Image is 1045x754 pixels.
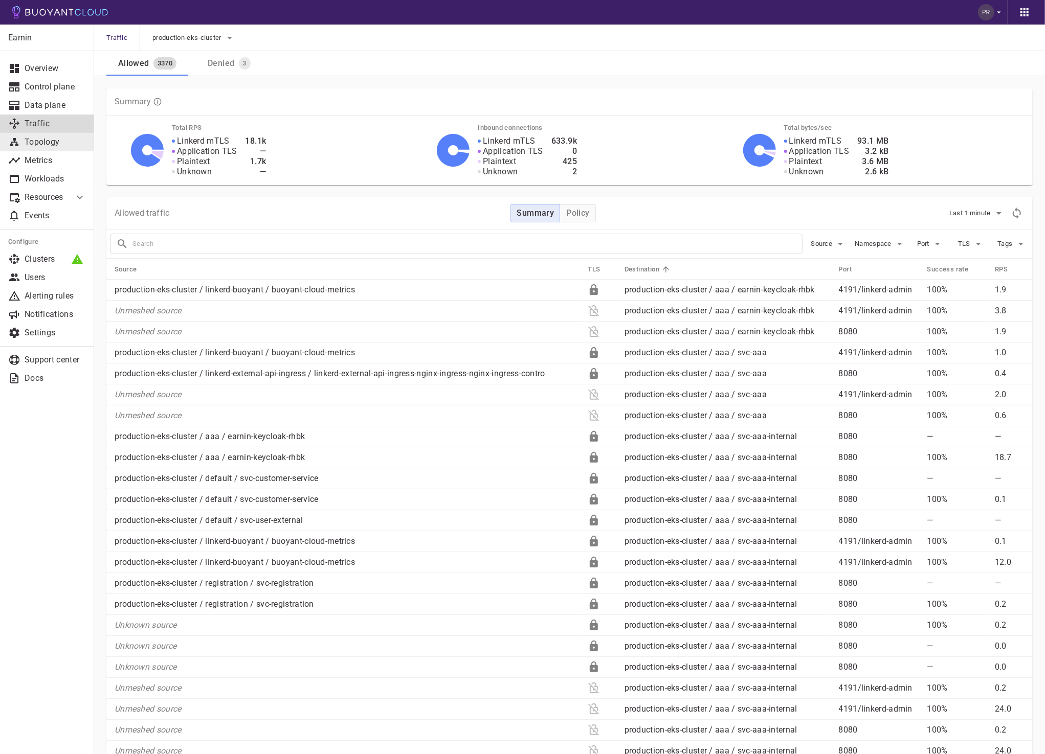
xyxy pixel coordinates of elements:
[177,156,210,167] p: Plaintext
[927,452,987,463] p: 100%
[625,683,797,693] a: production-eks-cluster / aaa / svc-aaa-internal
[789,167,824,177] p: Unknown
[839,473,919,484] p: 8080
[115,265,137,273] h5: Source
[204,54,234,68] div: Denied
[995,683,1025,693] p: 0.2
[839,306,919,316] p: 4191 / linkerd-admin
[115,369,545,378] a: production-eks-cluster / linkerd-external-api-ingress / linkerd-external-api-ingress-nginx-ingres...
[839,620,919,630] p: 8080
[25,328,86,338] p: Settings
[25,100,86,110] p: Data plane
[997,240,1014,248] span: Tags
[588,703,600,715] div: Plaintext
[625,641,797,651] a: production-eks-cluster / aaa / svc-aaa-internal
[246,136,266,146] h4: 18.1k
[588,598,600,610] div: Linkerd mTLS
[927,515,987,525] p: —
[625,536,797,546] a: production-eks-cluster / aaa / svc-aaa-internal
[25,119,86,129] p: Traffic
[811,236,847,252] button: Source
[995,265,1008,273] h5: RPS
[551,146,577,156] h4: 0
[927,431,987,442] p: —
[625,265,659,273] h5: Destination
[188,51,270,76] a: Denied3
[106,25,140,51] span: Traffic
[560,204,595,222] button: Policy
[625,348,767,357] a: production-eks-cluster / aaa / svc-aaa
[153,59,177,67] span: 3370
[995,265,1021,274] span: RPS
[588,724,600,736] div: Plaintext
[625,452,797,462] a: production-eks-cluster / aaa / svc-aaa-internal
[588,305,600,317] div: Plaintext
[996,236,1029,252] button: Tags
[483,136,536,146] p: Linkerd mTLS
[153,97,162,106] svg: TLS data is compiled from traffic seen by Linkerd proxies. RPS and TCP bytes reflect both inbound...
[995,285,1025,295] p: 1.9
[115,557,355,567] a: production-eks-cluster / linkerd-buoyant / buoyant-cloud-metrics
[995,452,1025,463] p: 18.7
[25,211,86,221] p: Events
[115,306,580,316] p: Unmeshed source
[995,306,1025,316] p: 3.8
[625,410,767,420] a: production-eks-cluster / aaa / svc-aaa
[789,156,822,167] p: Plaintext
[839,536,919,546] p: 4191 / linkerd-admin
[839,641,919,651] p: 8080
[995,599,1025,609] p: 0.2
[927,285,987,295] p: 100%
[566,208,589,218] h4: Policy
[114,54,149,68] div: Allowed
[839,431,919,442] p: 8080
[927,662,987,672] p: —
[839,265,852,273] h5: Port
[625,599,797,609] a: production-eks-cluster / aaa / svc-aaa-internal
[625,704,797,714] a: production-eks-cluster / aaa / svc-aaa-internal
[625,369,767,378] a: production-eks-cluster / aaa / svc-aaa
[789,146,850,156] p: Application TLS
[927,578,987,588] p: —
[839,452,919,463] p: 8080
[25,63,86,74] p: Overview
[115,515,303,525] a: production-eks-cluster / default / svc-user-external
[115,578,314,588] a: production-eks-cluster / registration / svc-registration
[995,515,1025,525] p: —
[115,620,580,630] p: Unknown source
[246,167,266,177] h4: —
[995,662,1025,672] p: 0.0
[625,306,815,315] a: production-eks-cluster / aaa / earnin-keycloak-rhbk
[115,641,580,651] p: Unknown source
[927,390,987,400] p: 100%
[995,390,1025,400] p: 2.0
[839,494,919,505] p: 8080
[839,369,919,379] p: 8080
[995,536,1025,546] p: 0.1
[839,683,919,693] p: 4191 / linkerd-admin
[115,348,355,357] a: production-eks-cluster / linkerd-buoyant / buoyant-cloud-metrics
[588,265,600,273] h5: TLS
[115,97,151,107] p: Summary
[839,599,919,609] p: 8080
[927,306,987,316] p: 100%
[927,348,987,358] p: 100%
[789,136,842,146] p: Linkerd mTLS
[978,4,994,20] img: Priya Namasivayam
[927,725,987,735] p: 100%
[839,557,919,567] p: 4191 / linkerd-admin
[625,431,797,441] a: production-eks-cluster / aaa / svc-aaa-internal
[8,238,86,246] h5: Configure
[995,327,1025,337] p: 1.9
[115,473,319,483] a: production-eks-cluster / default / svc-customer-service
[927,704,987,714] p: 100%
[25,155,86,166] p: Metrics
[839,515,919,525] p: 8080
[115,390,580,400] p: Unmeshed source
[857,167,889,177] h4: 2.6 kB
[625,662,797,672] a: production-eks-cluster / aaa / svc-aaa-internal
[839,704,919,714] p: 4191 / linkerd-admin
[625,390,767,399] a: production-eks-cluster / aaa / svc-aaa
[115,536,355,546] a: production-eks-cluster / linkerd-buoyant / buoyant-cloud-metrics
[25,174,86,184] p: Workloads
